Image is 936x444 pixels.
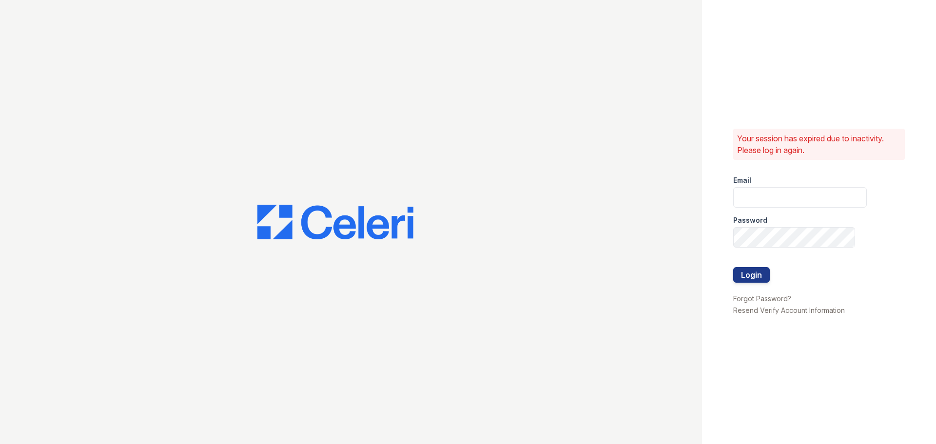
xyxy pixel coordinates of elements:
[257,205,413,240] img: CE_Logo_Blue-a8612792a0a2168367f1c8372b55b34899dd931a85d93a1a3d3e32e68fde9ad4.png
[733,294,791,303] a: Forgot Password?
[733,306,845,314] a: Resend Verify Account Information
[733,175,751,185] label: Email
[733,215,767,225] label: Password
[733,267,770,283] button: Login
[737,133,901,156] p: Your session has expired due to inactivity. Please log in again.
